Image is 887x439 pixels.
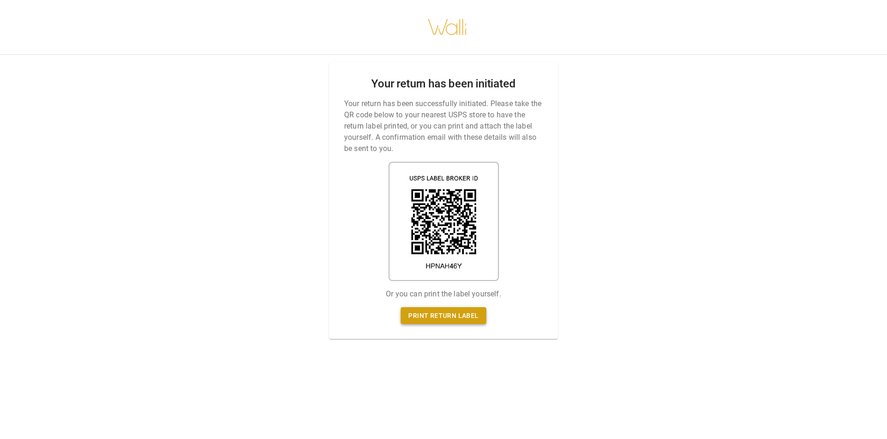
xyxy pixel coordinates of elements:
[344,98,543,154] p: Your return has been successfully initiated. Please take the QR code below to your nearest USPS s...
[386,288,501,300] p: Or you can print the label yourself.
[401,307,486,324] a: Print return label
[427,7,468,47] img: walli-inc.myshopify.com
[371,77,515,91] h2: Your return has been initiated
[389,162,499,281] img: shipping label qr code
